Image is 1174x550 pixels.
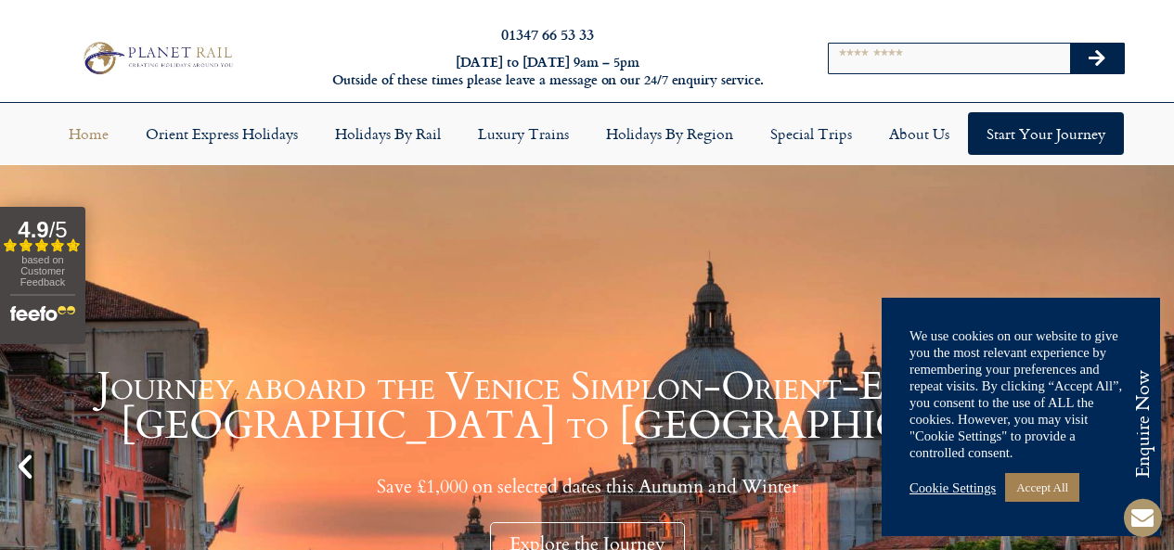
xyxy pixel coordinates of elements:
[459,112,587,155] a: Luxury Trains
[50,112,127,155] a: Home
[46,475,1128,498] p: Save £1,000 on selected dates this Autumn and Winter
[752,112,871,155] a: Special Trips
[968,112,1124,155] a: Start your Journey
[1005,473,1079,502] a: Accept All
[501,23,594,45] a: 01347 66 53 33
[871,112,968,155] a: About Us
[46,367,1128,445] h1: Journey aboard the Venice Simplon-Orient-Express from [GEOGRAPHIC_DATA] to [GEOGRAPHIC_DATA]
[77,38,237,77] img: Planet Rail Train Holidays Logo
[1070,44,1124,73] button: Search
[316,112,459,155] a: Holidays by Rail
[317,54,778,88] h6: [DATE] to [DATE] 9am – 5pm Outside of these times please leave a message on our 24/7 enquiry serv...
[127,112,316,155] a: Orient Express Holidays
[9,112,1165,155] nav: Menu
[587,112,752,155] a: Holidays by Region
[910,480,996,496] a: Cookie Settings
[910,327,1132,461] div: We use cookies on our website to give you the most relevant experience by remembering your prefer...
[9,451,41,482] div: Previous slide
